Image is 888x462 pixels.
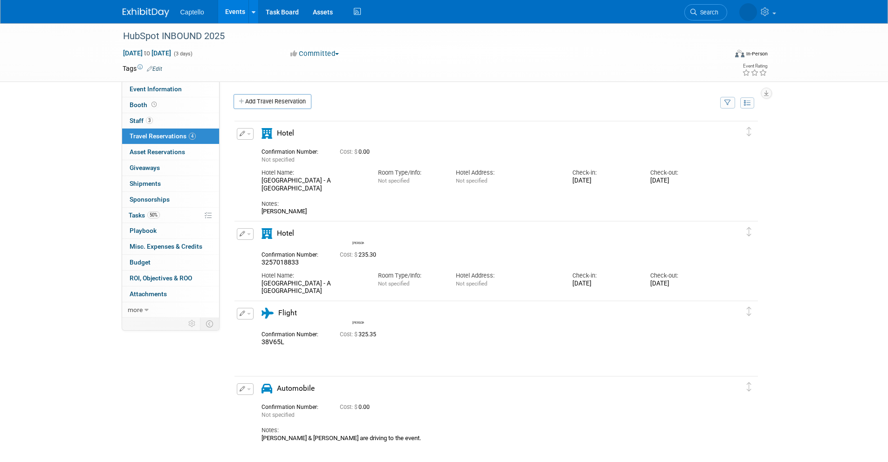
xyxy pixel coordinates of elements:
span: Giveaways [130,164,160,171]
i: Hotel [262,128,272,139]
span: Not specified [378,177,409,184]
div: In-Person [746,50,768,57]
div: Notes: [262,426,715,435]
span: Tasks [129,211,160,219]
div: [GEOGRAPHIC_DATA] - A [GEOGRAPHIC_DATA] [262,177,364,193]
span: Captello [180,8,204,16]
span: Hotel [277,129,294,137]
span: Cost: $ [340,331,358,338]
div: Mackenzie Hood [352,319,364,325]
div: HubSpot INBOUND 2025 [120,28,713,45]
a: Sponsorships [122,192,219,207]
div: Check-in: [572,272,636,280]
span: Budget [130,258,151,266]
i: Click and drag to move item [747,382,751,392]
span: 235.30 [340,251,380,258]
span: Not specified [378,280,409,287]
span: Asset Reservations [130,148,185,156]
span: 3257018833 [262,258,299,266]
span: Not specified [262,156,295,163]
a: Tasks50% [122,208,219,223]
a: Edit [147,66,162,72]
div: Confirmation Number: [262,401,326,411]
span: Travel Reservations [130,132,196,140]
a: Shipments [122,176,219,191]
div: Confirmation Number: [262,146,326,156]
div: Hotel Name: [262,272,364,280]
i: Flight [262,308,274,319]
div: Confirmation Number: [262,249,326,258]
i: Hotel [262,228,272,239]
img: Mackenzie Hood [352,227,365,240]
span: to [143,49,151,57]
div: [DATE] [650,177,714,185]
span: (3 days) [173,51,193,57]
td: Toggle Event Tabs [200,318,219,330]
span: Search [697,9,718,16]
img: Mackenzie Hood [352,306,365,319]
span: 50% [147,211,160,218]
img: ExhibitDay [123,8,169,17]
span: 325.35 [340,331,380,338]
span: 38V65L [262,338,284,346]
i: Click and drag to move item [747,127,751,136]
a: Asset Reservations [122,144,219,160]
a: Attachments [122,286,219,302]
div: [DATE] [650,280,714,288]
div: Room Type/Info: [378,169,442,177]
div: Event Format [672,48,768,62]
i: Filter by Traveler [724,100,731,106]
span: Booth [130,101,158,109]
div: Check-out: [650,272,714,280]
a: Event Information [122,82,219,97]
a: more [122,302,219,318]
div: Hotel Address: [456,169,558,177]
div: Check-in: [572,169,636,177]
div: Hotel Address: [456,272,558,280]
span: Cost: $ [340,149,358,155]
i: Automobile [262,383,272,394]
img: Format-Inperson.png [735,50,744,57]
a: Travel Reservations4 [122,129,219,144]
span: Flight [278,309,297,317]
div: Room Type/Info: [378,272,442,280]
span: Staff [130,117,153,124]
button: Committed [287,49,343,59]
span: Misc. Expenses & Credits [130,243,202,250]
div: [DATE] [572,177,636,185]
span: Booth not reserved yet [150,101,158,108]
a: Misc. Expenses & Credits [122,239,219,254]
div: Confirmation Number: [262,328,326,338]
a: Staff3 [122,113,219,129]
span: Attachments [130,290,167,298]
i: Click and drag to move item [747,227,751,237]
span: Hotel [277,229,294,238]
div: Hotel Name: [262,169,364,177]
div: [DATE] [572,280,636,288]
span: 4 [189,133,196,140]
div: Notes: [262,200,715,208]
span: Not specified [262,412,295,418]
span: Automobile [277,384,315,393]
div: [PERSON_NAME] [262,208,715,215]
td: Personalize Event Tab Strip [184,318,200,330]
span: 0.00 [340,404,373,410]
img: Mackenzie Hood [739,3,757,21]
span: Not specified [456,177,487,184]
div: [PERSON_NAME] & [PERSON_NAME] are driving to the event. [262,435,715,442]
div: Mackenzie Hood [352,240,364,245]
div: Mackenzie Hood [350,306,366,325]
span: Event Information [130,85,182,93]
span: Not specified [456,280,487,287]
a: Search [684,4,727,20]
a: Add Travel Reservation [234,94,311,109]
span: [DATE] [DATE] [123,49,172,57]
span: Cost: $ [340,404,358,410]
span: more [128,306,143,313]
div: Mackenzie Hood [350,227,366,245]
span: Shipments [130,180,161,187]
div: [GEOGRAPHIC_DATA] - A [GEOGRAPHIC_DATA] [262,280,364,296]
span: Cost: $ [340,251,358,258]
td: Tags [123,64,162,73]
a: Budget [122,255,219,270]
